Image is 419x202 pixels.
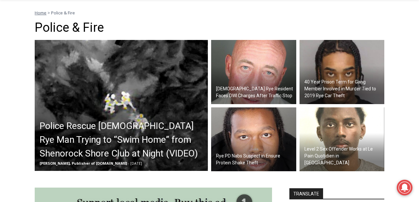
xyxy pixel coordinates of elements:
a: Open Tues. - Sun. [PHONE_NUMBER] [0,66,66,82]
span: Police & Fire [51,10,75,16]
span: Open Tues. - Sun. [PHONE_NUMBER] [2,67,64,92]
span: [PERSON_NAME], Publisher of [DOMAIN_NAME] [40,161,127,166]
span: [DATE] [130,161,142,166]
strong: TRANSLATE [289,188,323,199]
h2: [DEMOGRAPHIC_DATA] Rye Resident Faces DWI Charges After Traffic Stop [216,85,295,99]
img: (PHOTO: Rye Police rescued 51 year old Rye resident Kenneth Niejadlik after he attempted to "swim... [35,40,208,171]
div: "Chef [PERSON_NAME] omakase menu is nirvana for lovers of great Japanese food." [67,41,93,78]
span: Intern @ [DOMAIN_NAME] [171,65,303,80]
h2: Level 2 Sex Offender Works at Le Pain Quotidien in [GEOGRAPHIC_DATA] [304,146,383,166]
h1: Police & Fire [35,20,384,35]
h2: Rye PD Nabs Suspect in Ensure Protein Shake Theft [216,153,295,166]
img: (PHOTO: Rye PD arrested 56 year old Thomas M. Davitt III of Rye on a DWI charge on Friday, August... [211,40,296,104]
a: 40 Year Prison Term for Gang Member Involved in Murder Tied to 2019 Rye Car Theft [300,40,385,104]
h2: Police Rescue [DEMOGRAPHIC_DATA] Rye Man Trying to “Swim Home” from Shenorock Shore Club at Night... [40,119,206,160]
nav: Breadcrumbs [35,9,384,16]
a: Level 2 Sex Offender Works at Le Pain Quotidien in [GEOGRAPHIC_DATA] [300,107,385,172]
img: (PHOTO: Joshua Gilbert, also known as “Lor Heavy,” 24, of Bridgeport, was sentenced to 40 years i... [300,40,385,104]
img: (PHOTO: Rye PD arrested Kazeem D. Walker, age 23, of Brooklyn, NY for larceny on August 20, 2025 ... [211,107,296,172]
img: (PHOTO: Rye PD advised the community on Thursday, November 14, 2024 of a Level 2 Sex Offender, 29... [300,107,385,172]
a: Intern @ [DOMAIN_NAME] [157,64,317,82]
a: Police Rescue [DEMOGRAPHIC_DATA] Rye Man Trying to “Swim Home” from Shenorock Shore Club at Night... [35,40,208,171]
a: Rye PD Nabs Suspect in Ensure Protein Shake Theft [211,107,296,172]
span: - [128,161,129,166]
a: [DEMOGRAPHIC_DATA] Rye Resident Faces DWI Charges After Traffic Stop [211,40,296,104]
span: > [47,10,50,16]
h2: 40 Year Prison Term for Gang Member Involved in Murder Tied to 2019 Rye Car Theft [304,79,383,99]
div: Apply Now <> summer and RHS senior internships available [165,0,309,64]
a: Home [35,10,46,16]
